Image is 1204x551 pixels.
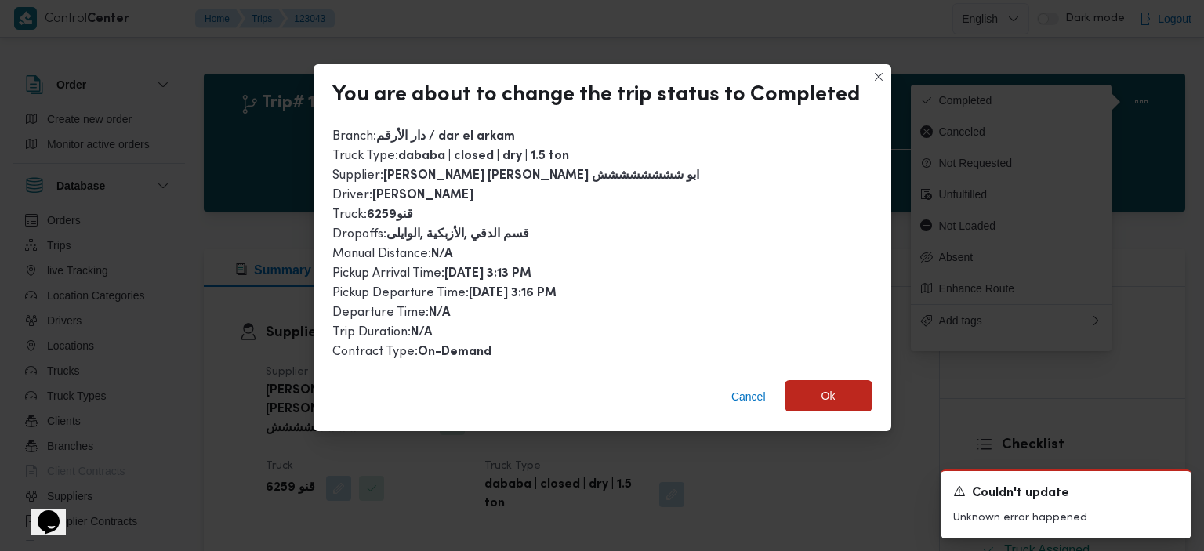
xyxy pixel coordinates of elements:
[332,228,529,241] span: Dropoffs :
[431,248,452,260] b: N/A
[332,248,452,260] span: Manual Distance :
[367,209,413,221] b: قنو6259
[332,346,491,358] span: Contract Type :
[332,267,531,280] span: Pickup Arrival Time :
[972,484,1069,503] span: Couldn't update
[332,326,432,339] span: Trip Duration :
[785,380,872,411] button: Ok
[383,170,699,182] b: [PERSON_NAME] [PERSON_NAME] ابو شششششششش
[332,169,699,182] span: Supplier :
[386,229,529,241] b: قسم الدقي ,الأزبكية ,الوايلى
[332,208,413,221] span: Truck :
[376,131,515,143] b: دار الأرقم / dar el arkam
[725,381,772,412] button: Cancel
[821,386,836,405] span: Ok
[444,268,531,280] b: [DATE] 3:13 PM
[332,189,473,201] span: Driver :
[332,130,515,143] span: Branch :
[398,150,569,162] b: dababa | closed | dry | 1.5 ton
[869,67,888,86] button: Closes this modal window
[16,488,66,535] iframe: chat widget
[418,346,491,358] b: On-Demand
[332,287,557,299] span: Pickup Departure Time :
[411,327,432,339] b: N/A
[372,190,473,201] b: [PERSON_NAME]
[332,83,860,108] div: You are about to change the trip status to Completed
[429,307,450,319] b: N/A
[953,509,1179,526] p: Unknown error happened
[953,484,1179,503] div: Notification
[731,387,766,406] span: Cancel
[332,150,569,162] span: Truck Type :
[469,288,557,299] b: [DATE] 3:16 PM
[332,306,450,319] span: Departure Time :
